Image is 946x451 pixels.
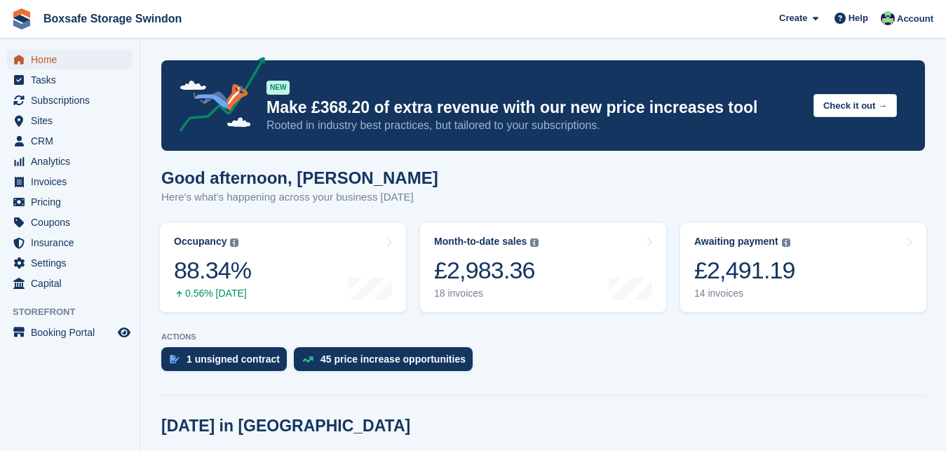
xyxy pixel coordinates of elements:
[161,189,438,206] p: Here's what's happening across your business [DATE]
[174,256,251,285] div: 88.34%
[31,90,115,110] span: Subscriptions
[7,131,133,151] a: menu
[881,11,895,25] img: Kim Virabi
[31,253,115,273] span: Settings
[161,168,438,187] h1: Good afternoon, [PERSON_NAME]
[434,236,527,248] div: Month-to-date sales
[294,347,480,378] a: 45 price increase opportunities
[11,8,32,29] img: stora-icon-8386f47178a22dfd0bd8f6a31ec36ba5ce8667c1dd55bd0f319d3a0aa187defe.svg
[174,236,227,248] div: Occupancy
[7,70,133,90] a: menu
[31,152,115,171] span: Analytics
[302,356,313,363] img: price_increase_opportunities-93ffe204e8149a01c8c9dc8f82e8f89637d9d84a8eef4429ea346261dce0b2c0.svg
[31,50,115,69] span: Home
[694,256,795,285] div: £2,491.19
[694,236,778,248] div: Awaiting payment
[160,223,406,312] a: Occupancy 88.34% 0.56% [DATE]
[266,81,290,95] div: NEW
[161,332,925,342] p: ACTIONS
[116,324,133,341] a: Preview store
[31,111,115,130] span: Sites
[434,256,539,285] div: £2,983.36
[13,305,140,319] span: Storefront
[7,50,133,69] a: menu
[779,11,807,25] span: Create
[266,97,802,118] p: Make £368.20 of extra revenue with our new price increases tool
[7,274,133,293] a: menu
[420,223,666,312] a: Month-to-date sales £2,983.36 18 invoices
[7,172,133,191] a: menu
[7,213,133,232] a: menu
[161,347,294,378] a: 1 unsigned contract
[174,288,251,299] div: 0.56% [DATE]
[434,288,539,299] div: 18 invoices
[7,253,133,273] a: menu
[7,192,133,212] a: menu
[187,354,280,365] div: 1 unsigned contract
[320,354,466,365] div: 45 price increase opportunities
[230,238,238,247] img: icon-info-grey-7440780725fd019a000dd9b08b2336e03edf1995a4989e88bcd33f0948082b44.svg
[897,12,933,26] span: Account
[266,118,802,133] p: Rooted in industry best practices, but tailored to your subscriptions.
[31,213,115,232] span: Coupons
[31,131,115,151] span: CRM
[782,238,790,247] img: icon-info-grey-7440780725fd019a000dd9b08b2336e03edf1995a4989e88bcd33f0948082b44.svg
[7,323,133,342] a: menu
[161,417,410,436] h2: [DATE] in [GEOGRAPHIC_DATA]
[849,11,868,25] span: Help
[813,94,897,117] button: Check it out →
[7,233,133,253] a: menu
[7,90,133,110] a: menu
[170,355,180,363] img: contract_signature_icon-13c848040528278c33f63329250d36e43548de30e8caae1d1a13099fd9432cc5.svg
[7,111,133,130] a: menu
[31,192,115,212] span: Pricing
[7,152,133,171] a: menu
[530,238,539,247] img: icon-info-grey-7440780725fd019a000dd9b08b2336e03edf1995a4989e88bcd33f0948082b44.svg
[680,223,926,312] a: Awaiting payment £2,491.19 14 invoices
[38,7,187,30] a: Boxsafe Storage Swindon
[31,274,115,293] span: Capital
[168,57,266,137] img: price-adjustments-announcement-icon-8257ccfd72463d97f412b2fc003d46551f7dbcb40ab6d574587a9cd5c0d94...
[31,323,115,342] span: Booking Portal
[31,233,115,253] span: Insurance
[31,172,115,191] span: Invoices
[694,288,795,299] div: 14 invoices
[31,70,115,90] span: Tasks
